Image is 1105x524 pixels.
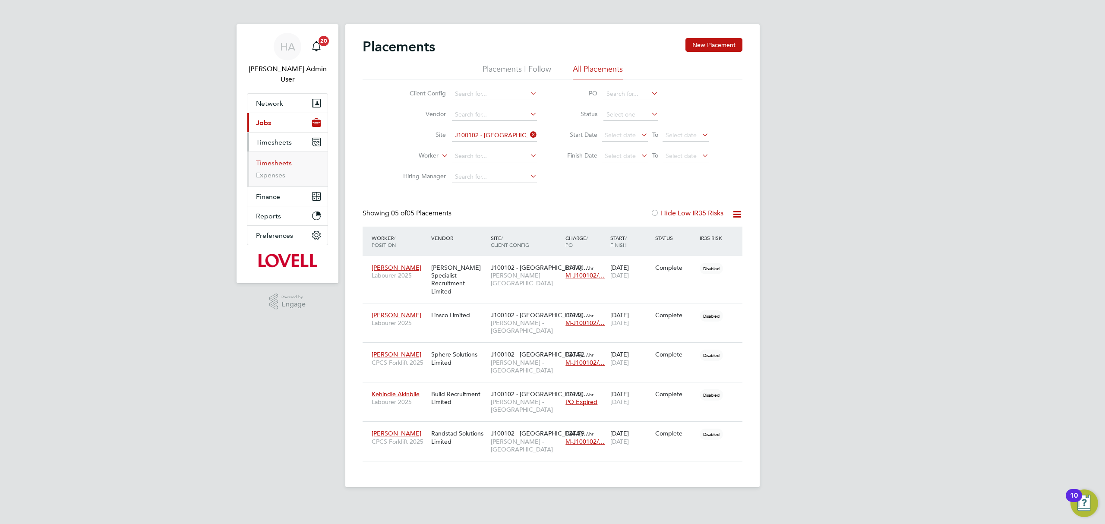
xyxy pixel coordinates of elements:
span: M-J100102/… [565,319,605,327]
label: Client Config [396,89,446,97]
a: Timesheets [256,159,292,167]
li: Placements I Follow [483,64,551,79]
button: Timesheets [247,133,328,152]
span: J100102 - [GEOGRAPHIC_DATA],… [491,311,590,319]
label: Site [396,131,446,139]
input: Search for... [452,88,537,100]
input: Select one [603,109,658,121]
span: Timesheets [256,138,292,146]
span: £19.01 [565,311,584,319]
input: Search for... [603,88,658,100]
label: PO [559,89,597,97]
nav: Main navigation [237,24,338,283]
span: [PERSON_NAME] [372,350,421,358]
a: [PERSON_NAME]CPCS Forklift 2025Randstad Solutions LimitedJ100102 - [GEOGRAPHIC_DATA],…[PERSON_NAM... [369,425,742,432]
label: Finish Date [559,152,597,159]
span: £19.01 [565,264,584,271]
span: J100102 - [GEOGRAPHIC_DATA],… [491,429,590,437]
span: Network [256,99,283,107]
a: Powered byEngage [269,294,306,310]
div: [DATE] [608,259,653,284]
span: / Finish [610,234,627,248]
div: IR35 Risk [698,230,727,246]
label: Hiring Manager [396,172,446,180]
span: / hr [586,265,594,271]
div: Complete [655,350,696,358]
span: M-J100102/… [565,438,605,445]
span: £19.01 [565,390,584,398]
span: / hr [586,312,594,319]
span: [DATE] [610,359,629,366]
div: Charge [563,230,608,253]
span: M-J100102/… [565,271,605,279]
span: [PERSON_NAME] - [GEOGRAPHIC_DATA] [491,438,561,453]
a: Go to home page [247,254,328,268]
span: M-J100102/… [565,359,605,366]
div: Complete [655,429,696,437]
span: Select date [605,152,636,160]
span: Labourer 2025 [372,398,427,406]
div: Complete [655,311,696,319]
label: Hide Low IR35 Risks [650,209,723,218]
span: Jobs [256,119,271,127]
div: Complete [655,264,696,271]
button: Preferences [247,226,328,245]
span: HA [280,41,295,52]
span: J100102 - [GEOGRAPHIC_DATA],… [491,264,590,271]
div: Sphere Solutions Limited [429,346,489,370]
span: J100102 - [GEOGRAPHIC_DATA],… [491,350,590,358]
span: [PERSON_NAME] [372,311,421,319]
span: / Client Config [491,234,529,248]
span: [PERSON_NAME] - [GEOGRAPHIC_DATA] [491,359,561,374]
div: Showing [363,209,453,218]
label: Status [559,110,597,118]
input: Search for... [452,109,537,121]
button: Reports [247,206,328,225]
div: Worker [369,230,429,253]
div: Site [489,230,563,253]
span: Preferences [256,231,293,240]
div: Linsco Limited [429,307,489,323]
span: Select date [666,152,697,160]
label: Start Date [559,131,597,139]
span: Disabled [700,429,723,440]
button: New Placement [685,38,742,52]
span: Disabled [700,310,723,322]
span: 05 Placements [391,209,451,218]
a: Expenses [256,171,285,179]
span: £24.79 [565,429,584,437]
div: Timesheets [247,152,328,186]
button: Jobs [247,113,328,132]
span: / hr [586,351,594,358]
span: J100102 - [GEOGRAPHIC_DATA],… [491,390,590,398]
span: Kehindle Akinbile [372,390,420,398]
a: HA[PERSON_NAME] Admin User [247,33,328,85]
div: Build Recruitment Limited [429,386,489,410]
a: [PERSON_NAME]Labourer 2025Linsco LimitedJ100102 - [GEOGRAPHIC_DATA],…[PERSON_NAME] - [GEOGRAPHIC_... [369,306,742,314]
span: Hays Admin User [247,64,328,85]
span: / hr [586,391,594,398]
input: Search for... [452,150,537,162]
div: [DATE] [608,386,653,410]
div: [DATE] [608,425,653,449]
div: Start [608,230,653,253]
span: Finance [256,193,280,201]
div: [DATE] [608,307,653,331]
span: / hr [586,430,594,437]
span: [PERSON_NAME] - [GEOGRAPHIC_DATA] [491,271,561,287]
div: Complete [655,390,696,398]
a: Kehindle AkinbileLabourer 2025Build Recruitment LimitedJ100102 - [GEOGRAPHIC_DATA],…[PERSON_NAME]... [369,385,742,393]
span: [DATE] [610,271,629,279]
a: 20 [308,33,325,60]
span: 20 [319,36,329,46]
a: [PERSON_NAME]Labourer 2025[PERSON_NAME] Specialist Recruitment LimitedJ100102 - [GEOGRAPHIC_DATA]... [369,259,742,266]
span: £23.52 [565,350,584,358]
div: [PERSON_NAME] Specialist Recruitment Limited [429,259,489,300]
div: 10 [1070,496,1078,507]
span: Reports [256,212,281,220]
span: 05 of [391,209,407,218]
span: Disabled [700,350,723,361]
span: / PO [565,234,588,248]
span: [PERSON_NAME] - [GEOGRAPHIC_DATA] [491,319,561,335]
span: Select date [666,131,697,139]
